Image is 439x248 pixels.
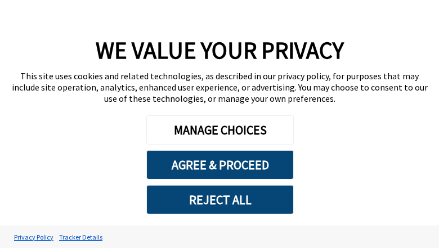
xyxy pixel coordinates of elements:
[146,150,294,179] button: AGREE & PROCEED
[96,35,344,65] span: WE VALUE YOUR PRIVACY
[146,185,294,214] button: REJECT ALL
[56,227,105,247] a: Tracker Details
[146,115,294,145] button: MANAGE CHOICES
[11,227,56,247] a: Privacy Policy
[11,70,428,104] div: This site uses cookies and related technologies, as described in our privacy policy, for purposes...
